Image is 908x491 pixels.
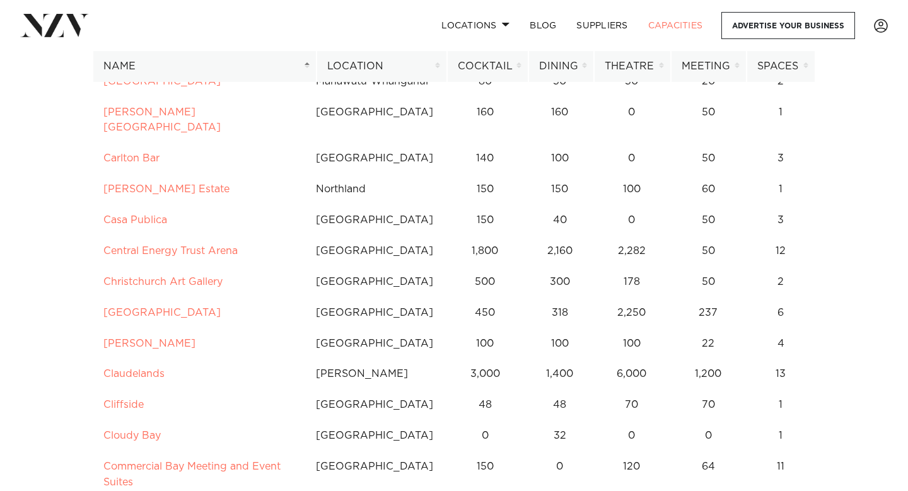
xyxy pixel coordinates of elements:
[670,359,747,390] td: 1,200
[747,236,815,267] td: 12
[520,12,566,39] a: BLOG
[593,328,670,359] td: 100
[670,174,747,205] td: 60
[447,51,528,82] th: Cocktail: activate to sort column ascending
[444,143,527,174] td: 140
[103,338,195,349] a: [PERSON_NAME]
[527,420,593,451] td: 32
[593,143,670,174] td: 0
[670,97,747,144] td: 50
[444,174,527,205] td: 150
[670,236,747,267] td: 50
[103,461,281,487] a: Commercial Bay Meeting and Event Suites
[527,205,593,236] td: 40
[527,97,593,144] td: 160
[670,205,747,236] td: 50
[593,236,670,267] td: 2,282
[747,267,815,297] td: 2
[670,390,747,420] td: 70
[593,359,670,390] td: 6,000
[747,174,815,205] td: 1
[305,205,444,236] td: [GEOGRAPHIC_DATA]
[747,297,815,328] td: 6
[593,174,670,205] td: 100
[527,297,593,328] td: 318
[747,143,815,174] td: 3
[305,390,444,420] td: [GEOGRAPHIC_DATA]
[103,246,238,256] a: Central Energy Trust Arena
[103,215,167,225] a: Casa Publica
[444,267,527,297] td: 500
[103,76,221,86] a: [GEOGRAPHIC_DATA]
[670,328,747,359] td: 22
[670,420,747,451] td: 0
[444,205,527,236] td: 150
[103,107,221,133] a: [PERSON_NAME][GEOGRAPHIC_DATA]
[444,297,527,328] td: 450
[670,143,747,174] td: 50
[593,205,670,236] td: 0
[527,143,593,174] td: 100
[527,390,593,420] td: 48
[103,369,165,379] a: Claudelands
[747,97,815,144] td: 1
[527,174,593,205] td: 150
[444,328,527,359] td: 100
[305,328,444,359] td: [GEOGRAPHIC_DATA]
[444,97,527,144] td: 160
[721,12,855,39] a: Advertise your business
[305,267,444,297] td: [GEOGRAPHIC_DATA]
[528,51,594,82] th: Dining: activate to sort column ascending
[593,267,670,297] td: 178
[103,184,230,194] a: [PERSON_NAME] Estate
[747,420,815,451] td: 1
[593,97,670,144] td: 0
[670,267,747,297] td: 50
[747,51,815,82] th: Spaces: activate to sort column ascending
[638,12,713,39] a: Capacities
[305,359,444,390] td: [PERSON_NAME]
[593,420,670,451] td: 0
[527,359,593,390] td: 1,400
[305,297,444,328] td: [GEOGRAPHIC_DATA]
[747,205,815,236] td: 3
[444,390,527,420] td: 48
[305,143,444,174] td: [GEOGRAPHIC_DATA]
[593,390,670,420] td: 70
[566,12,637,39] a: SUPPLIERS
[103,153,160,163] a: Carlton Bar
[670,297,747,328] td: 237
[747,359,815,390] td: 13
[671,51,747,82] th: Meeting: activate to sort column ascending
[317,51,447,82] th: Location: activate to sort column ascending
[593,297,670,328] td: 2,250
[747,328,815,359] td: 4
[444,236,527,267] td: 1,800
[305,97,444,144] td: [GEOGRAPHIC_DATA]
[305,174,444,205] td: Northland
[20,14,89,37] img: nzv-logo.png
[93,51,317,82] th: Name: activate to sort column descending
[527,328,593,359] td: 100
[747,390,815,420] td: 1
[103,308,221,318] a: [GEOGRAPHIC_DATA]
[444,420,527,451] td: 0
[444,359,527,390] td: 3,000
[305,236,444,267] td: [GEOGRAPHIC_DATA]
[527,267,593,297] td: 300
[594,51,671,82] th: Theatre: activate to sort column ascending
[103,430,161,441] a: Cloudy Bay
[103,277,223,287] a: Christchurch Art Gallery
[305,420,444,451] td: [GEOGRAPHIC_DATA]
[431,12,520,39] a: Locations
[103,400,144,410] a: Cliffside
[527,236,593,267] td: 2,160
